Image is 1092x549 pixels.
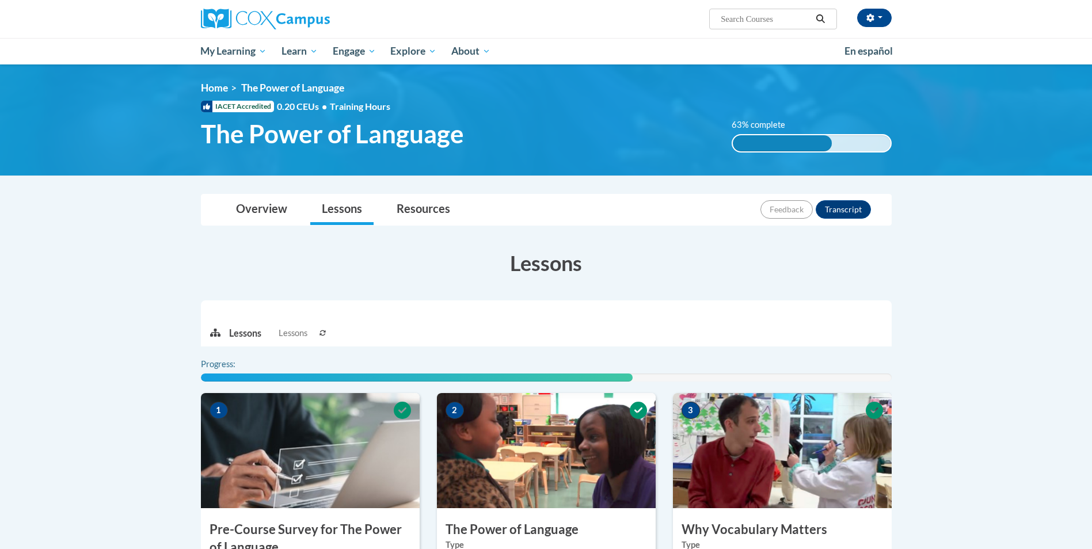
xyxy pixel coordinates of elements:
label: Progress: [201,358,267,371]
a: Lessons [310,195,374,225]
a: Engage [325,38,383,64]
a: My Learning [193,38,275,64]
span: En español [844,45,893,57]
h3: Why Vocabulary Matters [673,521,892,539]
a: Home [201,82,228,94]
span: 3 [682,402,700,419]
h3: Lessons [201,249,892,277]
a: Cox Campus [201,9,420,29]
input: Search Courses [720,12,812,26]
span: 1 [210,402,228,419]
span: Engage [333,44,376,58]
span: 0.20 CEUs [277,100,330,113]
span: Training Hours [330,101,390,112]
span: The Power of Language [241,82,344,94]
button: Transcript [816,200,871,219]
span: Explore [390,44,436,58]
a: Explore [383,38,444,64]
img: Course Image [437,393,656,508]
span: IACET Accredited [201,101,274,112]
span: My Learning [200,44,267,58]
a: Overview [225,195,299,225]
img: Cox Campus [201,9,330,29]
button: Feedback [760,200,813,219]
span: • [322,101,327,112]
span: Learn [281,44,318,58]
button: Account Settings [857,9,892,27]
a: About [444,38,498,64]
span: Lessons [279,327,307,340]
p: Lessons [229,327,261,340]
h3: The Power of Language [437,521,656,539]
button: Search [812,12,829,26]
span: About [451,44,490,58]
div: 63% complete [733,135,832,151]
a: Learn [274,38,325,64]
img: Course Image [201,393,420,508]
a: En español [837,39,900,63]
img: Course Image [673,393,892,508]
span: 2 [446,402,464,419]
label: 63% complete [732,119,798,131]
div: Main menu [184,38,909,64]
span: The Power of Language [201,119,464,149]
a: Resources [385,195,462,225]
